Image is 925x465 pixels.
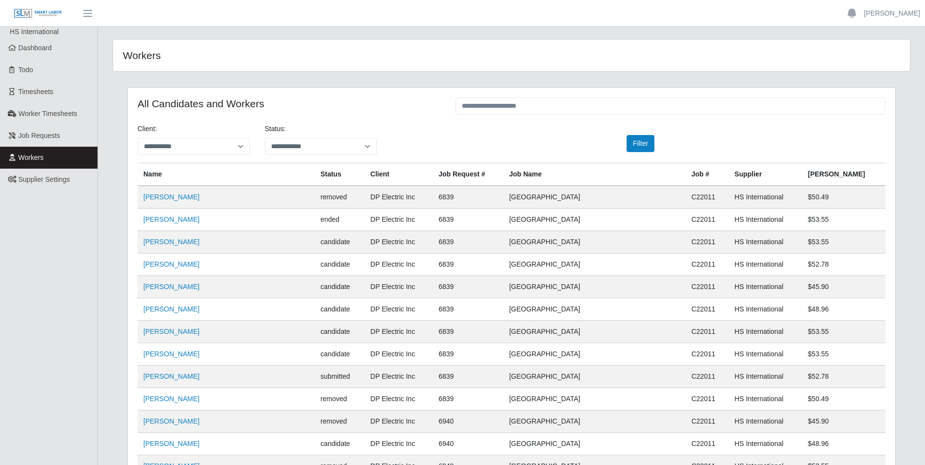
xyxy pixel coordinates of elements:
[143,193,199,201] a: [PERSON_NAME]
[686,433,728,455] td: C22011
[315,410,364,433] td: removed
[802,321,886,343] td: $53.55
[433,276,503,298] td: 6839
[315,388,364,410] td: removed
[315,298,364,321] td: candidate
[686,163,728,186] th: Job #
[686,186,728,209] td: C22011
[143,305,199,313] a: [PERSON_NAME]
[802,253,886,276] td: $52.78
[315,209,364,231] td: ended
[802,410,886,433] td: $45.90
[802,343,886,366] td: $53.55
[433,433,503,455] td: 6940
[802,366,886,388] td: $52.78
[14,8,62,19] img: SLM Logo
[143,417,199,425] a: [PERSON_NAME]
[728,209,802,231] td: HS International
[686,366,728,388] td: C22011
[433,186,503,209] td: 6839
[315,366,364,388] td: submitted
[138,97,441,110] h4: All Candidates and Workers
[365,366,433,388] td: DP Electric Inc
[686,253,728,276] td: C22011
[138,124,157,134] label: Client:
[686,388,728,410] td: C22011
[365,186,433,209] td: DP Electric Inc
[503,209,686,231] td: [GEOGRAPHIC_DATA]
[686,276,728,298] td: C22011
[19,44,52,52] span: Dashboard
[433,366,503,388] td: 6839
[315,186,364,209] td: removed
[138,163,315,186] th: Name
[728,343,802,366] td: HS International
[503,276,686,298] td: [GEOGRAPHIC_DATA]
[365,253,433,276] td: DP Electric Inc
[315,433,364,455] td: candidate
[143,260,199,268] a: [PERSON_NAME]
[143,350,199,358] a: [PERSON_NAME]
[143,372,199,380] a: [PERSON_NAME]
[802,186,886,209] td: $50.49
[19,175,70,183] span: Supplier Settings
[686,209,728,231] td: C22011
[503,410,686,433] td: [GEOGRAPHIC_DATA]
[802,276,886,298] td: $45.90
[728,410,802,433] td: HS International
[365,388,433,410] td: DP Electric Inc
[627,135,654,152] button: Filter
[365,298,433,321] td: DP Electric Inc
[864,8,920,19] a: [PERSON_NAME]
[315,321,364,343] td: candidate
[10,28,59,36] span: HS International
[315,163,364,186] th: Status
[315,276,364,298] td: candidate
[19,88,54,96] span: Timesheets
[686,410,728,433] td: C22011
[728,321,802,343] td: HS International
[143,215,199,223] a: [PERSON_NAME]
[433,163,503,186] th: Job Request #
[265,124,286,134] label: Status:
[365,433,433,455] td: DP Electric Inc
[728,366,802,388] td: HS International
[433,253,503,276] td: 6839
[503,366,686,388] td: [GEOGRAPHIC_DATA]
[19,132,60,139] span: Job Requests
[728,388,802,410] td: HS International
[686,231,728,253] td: C22011
[728,163,802,186] th: Supplier
[143,283,199,291] a: [PERSON_NAME]
[503,253,686,276] td: [GEOGRAPHIC_DATA]
[19,66,33,74] span: Todo
[365,343,433,366] td: DP Electric Inc
[365,209,433,231] td: DP Electric Inc
[143,328,199,335] a: [PERSON_NAME]
[365,276,433,298] td: DP Electric Inc
[802,433,886,455] td: $48.96
[315,343,364,366] td: candidate
[802,163,886,186] th: [PERSON_NAME]
[728,433,802,455] td: HS International
[19,110,77,117] span: Worker Timesheets
[686,343,728,366] td: C22011
[503,343,686,366] td: [GEOGRAPHIC_DATA]
[728,298,802,321] td: HS International
[686,298,728,321] td: C22011
[19,154,44,161] span: Workers
[433,209,503,231] td: 6839
[143,440,199,447] a: [PERSON_NAME]
[433,343,503,366] td: 6839
[365,410,433,433] td: DP Electric Inc
[728,231,802,253] td: HS International
[802,231,886,253] td: $53.55
[503,186,686,209] td: [GEOGRAPHIC_DATA]
[503,388,686,410] td: [GEOGRAPHIC_DATA]
[433,298,503,321] td: 6839
[433,410,503,433] td: 6940
[365,231,433,253] td: DP Electric Inc
[123,49,438,61] h4: Workers
[728,186,802,209] td: HS International
[728,276,802,298] td: HS International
